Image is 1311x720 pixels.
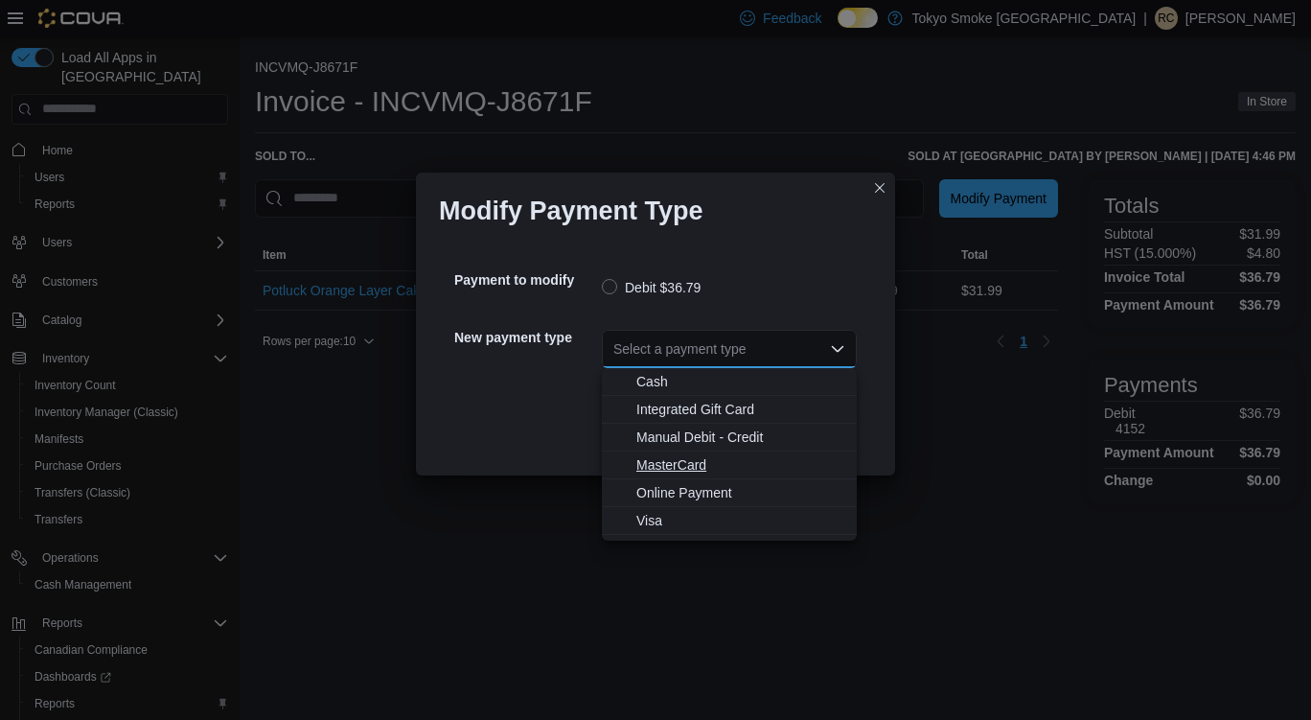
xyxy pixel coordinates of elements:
span: Integrated Gift Card [636,400,845,419]
button: Visa [602,507,857,535]
h5: Payment to modify [454,261,598,299]
span: Online Payment [636,483,845,502]
button: Online Payment [602,479,857,507]
button: Manual Debit - Credit [602,424,857,452]
span: Cash [636,372,845,391]
span: Visa [636,511,845,530]
h1: Modify Payment Type [439,196,703,226]
button: Integrated Gift Card [602,396,857,424]
button: Cash [602,368,857,396]
button: Closes this modal window [868,176,891,199]
button: Close list of options [830,341,845,357]
input: Accessible screen reader label [613,337,615,360]
button: MasterCard [602,452,857,479]
h5: New payment type [454,318,598,357]
span: MasterCard [636,455,845,475]
span: Manual Debit - Credit [636,428,845,447]
label: Debit $36.79 [602,276,701,299]
div: Choose from the following options [602,368,857,535]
